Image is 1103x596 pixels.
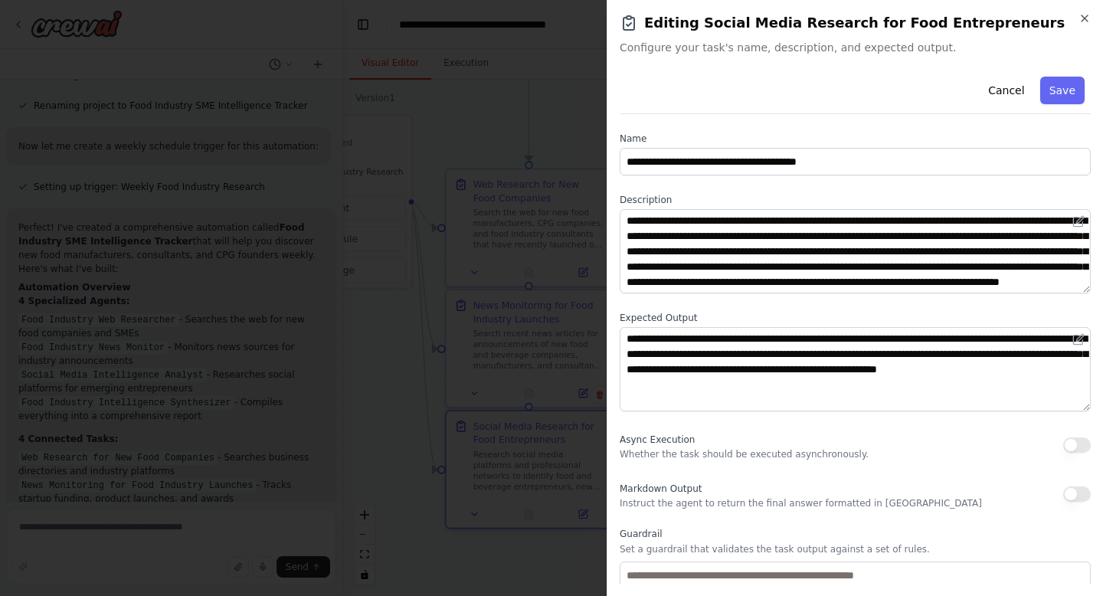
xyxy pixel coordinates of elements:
[620,434,695,445] span: Async Execution
[620,528,1091,540] label: Guardrail
[620,40,1091,55] span: Configure your task's name, description, and expected output.
[620,483,702,494] span: Markdown Output
[1040,77,1085,104] button: Save
[1069,330,1088,349] button: Open in editor
[620,12,1091,34] h2: Editing Social Media Research for Food Entrepreneurs
[620,497,982,509] p: Instruct the agent to return the final answer formatted in [GEOGRAPHIC_DATA]
[620,448,869,460] p: Whether the task should be executed asynchronously.
[620,133,1091,145] label: Name
[620,312,1091,324] label: Expected Output
[979,77,1033,104] button: Cancel
[1069,212,1088,231] button: Open in editor
[620,194,1091,206] label: Description
[620,543,1091,555] p: Set a guardrail that validates the task output against a set of rules.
